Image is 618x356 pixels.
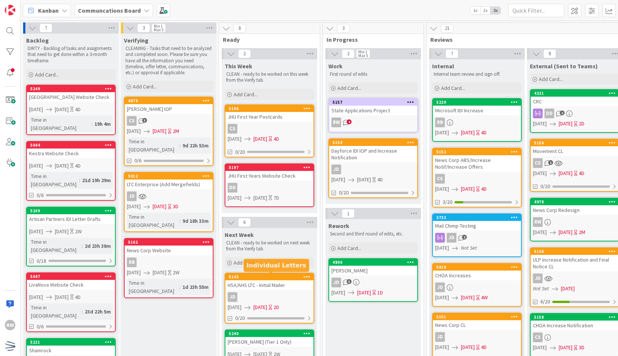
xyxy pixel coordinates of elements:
div: 19h 4m [93,120,113,128]
span: This Week [225,62,252,70]
span: 3 [142,118,147,123]
span: : [180,283,181,291]
span: [DATE] [533,228,547,236]
div: 2D [579,120,584,128]
div: 5240[PERSON_NAME] (Tier 1 Only) [225,330,313,347]
span: 2 [560,110,565,115]
span: [DATE] [29,162,43,170]
div: 5018 [433,264,521,271]
span: 1 [548,160,553,165]
span: [DATE] [29,293,43,301]
span: [DATE] [127,269,141,277]
div: [PERSON_NAME] [329,266,417,275]
span: Add Card... [539,76,563,82]
div: 5197JHU First Years Website Check [225,164,313,181]
div: 5162 [128,240,213,245]
span: Next Week [225,231,254,238]
div: 5018 [436,265,521,270]
div: JD [127,191,137,201]
div: 5143 [229,274,313,280]
span: [DATE] [153,269,166,277]
div: 5221Shamrock [27,339,115,355]
span: [DATE] [435,244,449,252]
div: 2D [274,303,279,311]
div: 5240 [229,331,313,336]
div: Shamrock [27,346,115,355]
span: Work [328,62,343,70]
div: 4D [75,106,81,113]
span: 0/6 [37,191,44,199]
div: 5044Kestra Website Check [27,142,115,158]
span: In Progress [327,36,414,43]
div: 5249 [30,86,115,91]
span: [DATE] [331,176,345,184]
span: Backlog [26,37,49,44]
span: [DATE] [153,127,166,135]
div: Max 5 [154,28,163,32]
span: [DATE] [461,129,475,137]
span: [DATE] [533,120,547,128]
div: 5152 [433,149,521,155]
div: 5152News Corp ABS/Increase Notif/Increase Offers [433,149,521,172]
div: 4D [481,343,487,351]
div: Time in [GEOGRAPHIC_DATA] [29,238,82,254]
div: JD [225,292,313,302]
span: [DATE] [559,169,572,177]
div: 5154Dayforce IDI IOP and Increase Notification [329,139,417,162]
div: RW [533,217,543,227]
div: 3D [173,203,178,210]
div: RB [125,257,213,267]
span: Add Card... [441,85,465,91]
div: 4W [481,294,488,302]
div: 2W [173,269,180,277]
span: [DATE] [533,344,547,352]
i: Not Set [461,244,477,251]
div: 5012LTC Enterprise (Add Mergefields) [125,173,213,189]
span: [DATE] [435,129,449,137]
div: 5151 [433,313,521,320]
span: [DATE] [127,203,141,210]
div: 5220 [436,100,521,105]
div: 7D [274,194,279,202]
span: 1x [470,7,480,14]
div: 5220 [433,99,521,106]
div: 5196 [225,105,313,112]
div: RB [433,118,521,127]
div: 5047LivaNova Website Check [27,273,115,290]
span: 7 [446,49,458,58]
span: [DATE] [561,285,575,293]
div: 5157 [333,100,417,105]
span: Add Card... [234,91,257,98]
div: [PERSON_NAME] IOP [125,104,213,114]
span: [DATE] [533,169,547,177]
div: 5249[GEOGRAPHIC_DATA] Website Check [27,85,115,102]
b: Communcations Board [78,7,141,14]
div: 4890 [329,259,417,266]
div: CS [433,174,521,184]
span: Ready [223,36,310,43]
span: : [79,176,80,184]
div: News Corp Website [125,246,213,255]
span: 1 [342,209,355,218]
div: JD [329,165,417,174]
div: 5220Microsoft IDI Increase [433,99,521,115]
span: [DATE] [357,176,371,184]
span: 2 [342,49,355,58]
span: : [82,307,83,316]
div: 4D [377,176,383,184]
div: 5012 [125,173,213,179]
p: First round of edits [330,71,416,77]
span: [DATE] [357,289,371,297]
p: CLEANING - Tasks that need to be analyzed and completed soon. Please be sure you have all the inf... [125,46,212,76]
div: 9d 22h 53m [181,141,210,150]
div: 5154 [333,140,417,145]
span: [DATE] [228,194,241,202]
span: 6 [238,218,251,227]
span: Kanban [38,6,59,15]
div: 4D [481,129,487,137]
div: 5047 [30,274,115,279]
span: [DATE] [331,289,345,297]
div: 5012 [128,174,213,179]
div: 5197 [229,165,313,170]
span: 3/20 [443,198,452,206]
